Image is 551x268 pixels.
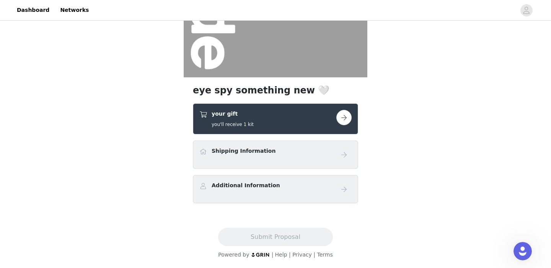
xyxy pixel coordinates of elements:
[523,4,530,16] div: avatar
[514,242,532,260] iframe: Intercom live chat
[193,175,358,203] div: Additional Information
[193,83,358,97] h1: eye spy something new 🤍
[55,2,93,19] a: Networks
[193,141,358,169] div: Shipping Information
[212,110,254,118] h4: your gift
[272,252,274,258] span: |
[251,252,270,257] img: logo
[212,121,254,128] h5: you'll receive 1 kit
[275,252,287,258] a: Help
[289,252,291,258] span: |
[292,252,312,258] a: Privacy
[218,252,249,258] span: Powered by
[317,252,333,258] a: Terms
[12,2,54,19] a: Dashboard
[212,147,275,155] h4: Shipping Information
[193,103,358,134] div: your gift
[218,228,333,246] button: Submit Proposal
[212,181,280,190] h4: Additional Information
[313,252,315,258] span: |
